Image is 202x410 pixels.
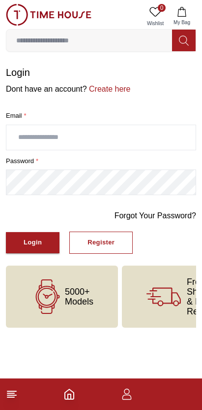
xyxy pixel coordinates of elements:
button: Login [6,232,59,253]
a: 0Wishlist [143,4,168,29]
button: Register [69,232,133,254]
img: ... [6,4,91,26]
p: Dont have an account? [6,83,196,95]
span: 5000+ Models [65,287,93,307]
div: Register [87,237,115,248]
label: Email [6,111,196,121]
h1: Login [6,66,196,79]
span: Wishlist [143,20,168,27]
a: Home [63,388,75,400]
div: Login [24,237,42,248]
span: 0 [158,4,166,12]
a: Forgot Your Password? [115,210,196,222]
span: My Bag [170,19,194,26]
a: Create here [87,85,131,93]
button: My Bag [168,4,196,29]
label: password [6,156,196,166]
